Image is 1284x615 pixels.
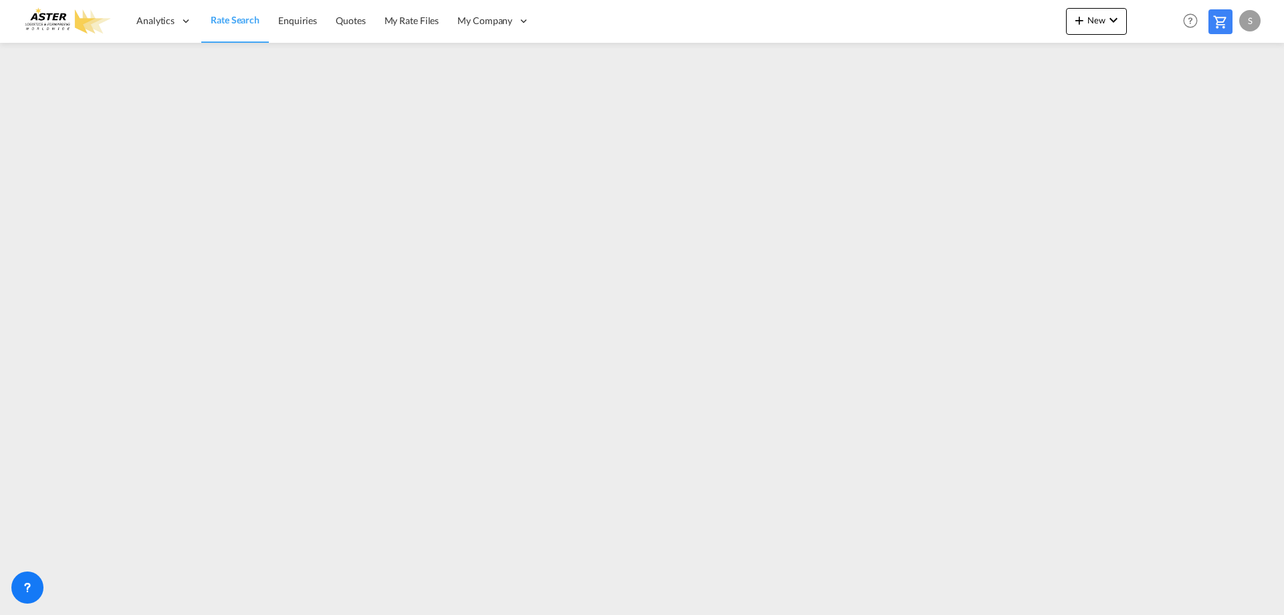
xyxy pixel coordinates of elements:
[1179,9,1208,33] div: Help
[1239,10,1261,31] div: S
[211,14,259,25] span: Rate Search
[1071,15,1121,25] span: New
[20,6,110,36] img: e3303e4028ba11efbf5f992c85cc34d8.png
[1105,12,1121,28] md-icon: icon-chevron-down
[136,14,175,27] span: Analytics
[1179,9,1202,32] span: Help
[1071,12,1087,28] md-icon: icon-plus 400-fg
[336,15,365,26] span: Quotes
[1066,8,1127,35] button: icon-plus 400-fgNewicon-chevron-down
[385,15,439,26] span: My Rate Files
[278,15,317,26] span: Enquiries
[457,14,512,27] span: My Company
